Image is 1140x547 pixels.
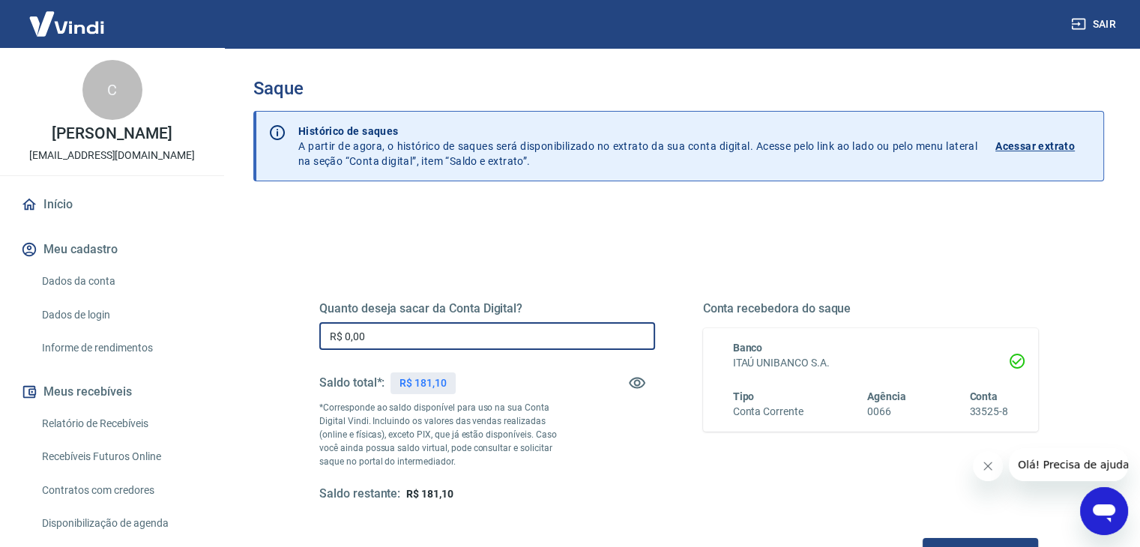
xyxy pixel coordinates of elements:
div: C [82,60,142,120]
p: [EMAIL_ADDRESS][DOMAIN_NAME] [29,148,195,163]
p: *Corresponde ao saldo disponível para uso na sua Conta Digital Vindi. Incluindo os valores das ve... [319,401,571,468]
h6: 33525-8 [969,404,1008,420]
span: Olá! Precisa de ajuda? [9,10,126,22]
img: Vindi [18,1,115,46]
p: A partir de agora, o histórico de saques será disponibilizado no extrato da sua conta digital. Ac... [298,124,977,169]
h5: Saldo restante: [319,486,400,502]
h6: ITAÚ UNIBANCO S.A. [733,355,1009,371]
p: [PERSON_NAME] [52,126,172,142]
span: Agência [867,390,906,402]
h6: 0066 [867,404,906,420]
span: Tipo [733,390,755,402]
span: Conta [969,390,998,402]
h5: Quanto deseja sacar da Conta Digital? [319,301,655,316]
span: Banco [733,342,763,354]
button: Meus recebíveis [18,375,206,408]
span: R$ 181,10 [406,488,453,500]
p: R$ 181,10 [399,375,447,391]
iframe: Close message [973,451,1003,481]
a: Acessar extrato [995,124,1091,169]
button: Meu cadastro [18,233,206,266]
button: Sair [1068,10,1122,38]
h5: Conta recebedora do saque [703,301,1039,316]
a: Dados da conta [36,266,206,297]
a: Informe de rendimentos [36,333,206,363]
p: Histórico de saques [298,124,977,139]
h6: Conta Corrente [733,404,803,420]
a: Disponibilização de agenda [36,508,206,539]
iframe: Button to launch messaging window [1080,487,1128,535]
h3: Saque [253,78,1104,99]
a: Relatório de Recebíveis [36,408,206,439]
a: Contratos com credores [36,475,206,506]
a: Dados de login [36,300,206,330]
a: Recebíveis Futuros Online [36,441,206,472]
h5: Saldo total*: [319,375,384,390]
p: Acessar extrato [995,139,1075,154]
iframe: Message from company [1009,448,1128,481]
a: Início [18,188,206,221]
